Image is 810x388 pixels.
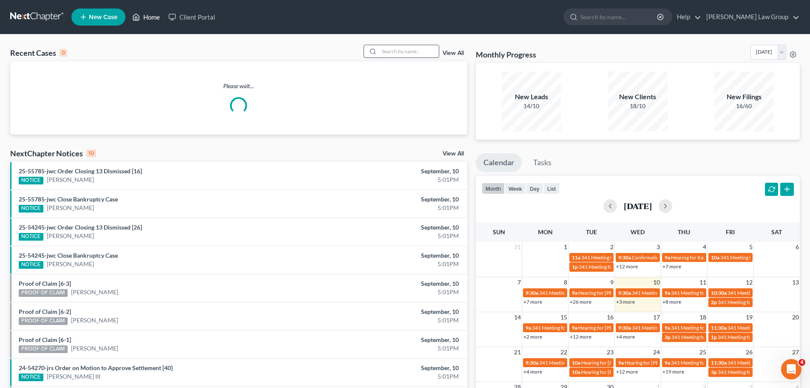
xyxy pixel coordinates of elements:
[795,242,800,252] span: 6
[86,149,96,157] div: 10
[318,364,459,372] div: September, 10
[572,290,577,296] span: 9a
[718,369,806,375] span: 341 Meeting for [GEOGRAPHIC_DATA]
[632,254,729,261] span: Confirmation Hearing for [PERSON_NAME]
[652,312,661,322] span: 17
[748,242,753,252] span: 5
[164,9,219,25] a: Client Portal
[578,290,645,296] span: Hearing for [PERSON_NAME]
[71,288,118,296] a: [PERSON_NAME]
[19,308,71,315] a: Proof of Claim [6-2]
[572,369,580,375] span: 10a
[618,359,624,366] span: 9a
[19,195,118,203] a: 25-55785-jwc Close Bankruptcy Case
[570,333,591,340] a: +12 more
[632,290,708,296] span: 341 Meeting for [PERSON_NAME]
[718,334,794,340] span: 341 Meeting for [PERSON_NAME]
[560,312,568,322] span: 15
[318,223,459,232] div: September, 10
[606,347,614,357] span: 23
[616,263,638,270] a: +12 more
[745,312,753,322] span: 19
[563,242,568,252] span: 1
[618,290,631,296] span: 9:30a
[745,347,753,357] span: 26
[570,299,591,305] a: +26 more
[631,228,645,236] span: Wed
[665,359,670,366] span: 9a
[19,374,43,381] div: NOTICE
[318,308,459,316] div: September, 10
[652,347,661,357] span: 24
[560,347,568,357] span: 22
[443,50,464,56] a: View All
[47,260,94,268] a: [PERSON_NAME]
[539,359,616,366] span: 341 Meeting for [PERSON_NAME]
[318,288,459,296] div: 5:01PM
[10,48,67,58] div: Recent Cases
[799,359,805,366] span: 4
[502,102,561,110] div: 14/10
[71,344,118,353] a: [PERSON_NAME]
[616,368,638,375] a: +12 more
[318,167,459,175] div: September, 10
[318,175,459,184] div: 5:01PM
[71,316,118,325] a: [PERSON_NAME]
[581,359,648,366] span: Hearing for [PERSON_NAME]
[608,92,668,102] div: New Clients
[671,359,747,366] span: 341 Meeting for [PERSON_NAME]
[502,92,561,102] div: New Leads
[665,254,670,261] span: 9a
[609,277,614,287] span: 9
[662,299,681,305] a: +8 more
[581,254,658,261] span: 341 Meeting for [PERSON_NAME]
[652,277,661,287] span: 10
[662,368,684,375] a: +19 more
[572,264,578,270] span: 1p
[791,347,800,357] span: 27
[318,279,459,288] div: September, 10
[532,325,608,331] span: 341 Meeting for [PERSON_NAME]
[19,280,71,287] a: Proof of Claim [6-3]
[493,228,505,236] span: Sun
[728,359,804,366] span: 341 Meeting for [PERSON_NAME]
[711,325,727,331] span: 11:30a
[19,336,71,343] a: Proof of Claim [6-1]
[513,312,522,322] span: 14
[671,334,748,340] span: 341 Meeting for [PERSON_NAME]
[625,359,691,366] span: Hearing for [PERSON_NAME]
[318,316,459,325] div: 5:01PM
[606,312,614,322] span: 16
[523,333,542,340] a: +2 more
[711,334,717,340] span: 1p
[19,289,68,297] div: PROOF OF CLAIM
[632,325,708,331] span: 341 Meeting for [PERSON_NAME]
[318,260,459,268] div: 5:01PM
[563,277,568,287] span: 8
[47,232,94,240] a: [PERSON_NAME]
[699,277,707,287] span: 11
[19,167,142,175] a: 25-55785-jwc Order Closing 13 Dismissed [16]
[318,336,459,344] div: September, 10
[60,49,67,57] div: 0
[19,261,43,269] div: NOTICE
[726,228,735,236] span: Fri
[19,177,43,184] div: NOTICE
[745,277,753,287] span: 12
[526,153,559,172] a: Tasks
[10,82,467,90] p: Please wait...
[665,290,670,296] span: 9a
[513,242,522,252] span: 31
[699,312,707,322] span: 18
[711,359,727,366] span: 11:30a
[318,232,459,240] div: 5:01PM
[580,9,658,25] input: Search by name...
[543,183,560,194] button: list
[89,14,117,20] span: New Case
[702,242,707,252] span: 4
[482,183,505,194] button: month
[671,290,747,296] span: 341 Meeting for [PERSON_NAME]
[572,325,577,331] span: 9a
[656,242,661,252] span: 3
[714,92,774,102] div: New Filings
